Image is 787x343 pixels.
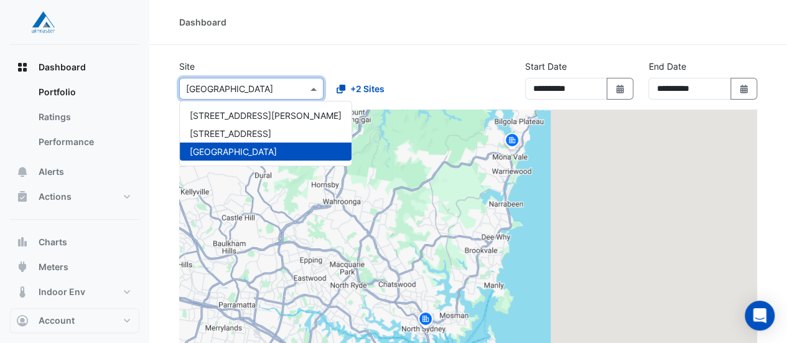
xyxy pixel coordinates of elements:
span: Actions [39,190,72,203]
fa-icon: Select Date [738,83,750,94]
button: Account [10,308,139,333]
app-icon: Alerts [16,166,29,178]
span: Account [39,314,75,327]
span: Charts [39,236,67,248]
div: Dashboard [179,16,226,29]
button: Meters [10,255,139,280]
app-icon: Actions [16,190,29,203]
div: Open Intercom Messenger [745,301,775,331]
span: [GEOGRAPHIC_DATA] [190,146,277,157]
div: Dashboard [10,80,139,159]
span: [STREET_ADDRESS][PERSON_NAME] [190,110,342,121]
button: +2 Sites [328,78,393,100]
span: Meters [39,261,68,273]
label: Site [179,60,195,73]
img: Company Logo [15,10,71,35]
button: Actions [10,184,139,209]
button: Charts [10,230,139,255]
app-icon: Meters [16,261,29,273]
a: Portfolio [29,80,139,105]
button: Dashboard [10,55,139,80]
app-icon: Charts [16,236,29,248]
img: site-pin.svg [502,131,522,153]
label: Start Date [525,60,567,73]
span: Indoor Env [39,286,85,298]
span: Alerts [39,166,64,178]
span: [STREET_ADDRESS] [190,128,271,139]
button: Alerts [10,159,139,184]
ng-dropdown-panel: Options list [179,101,352,166]
img: site-pin.svg [416,310,435,332]
span: Dashboard [39,61,86,73]
app-icon: Dashboard [16,61,29,73]
fa-icon: Select Date [615,83,626,94]
app-icon: Indoor Env [16,286,29,298]
label: End Date [648,60,686,73]
a: Performance [29,129,139,154]
span: +2 Sites [350,82,384,95]
a: Ratings [29,105,139,129]
button: Reports [10,304,139,329]
button: Indoor Env [10,280,139,304]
